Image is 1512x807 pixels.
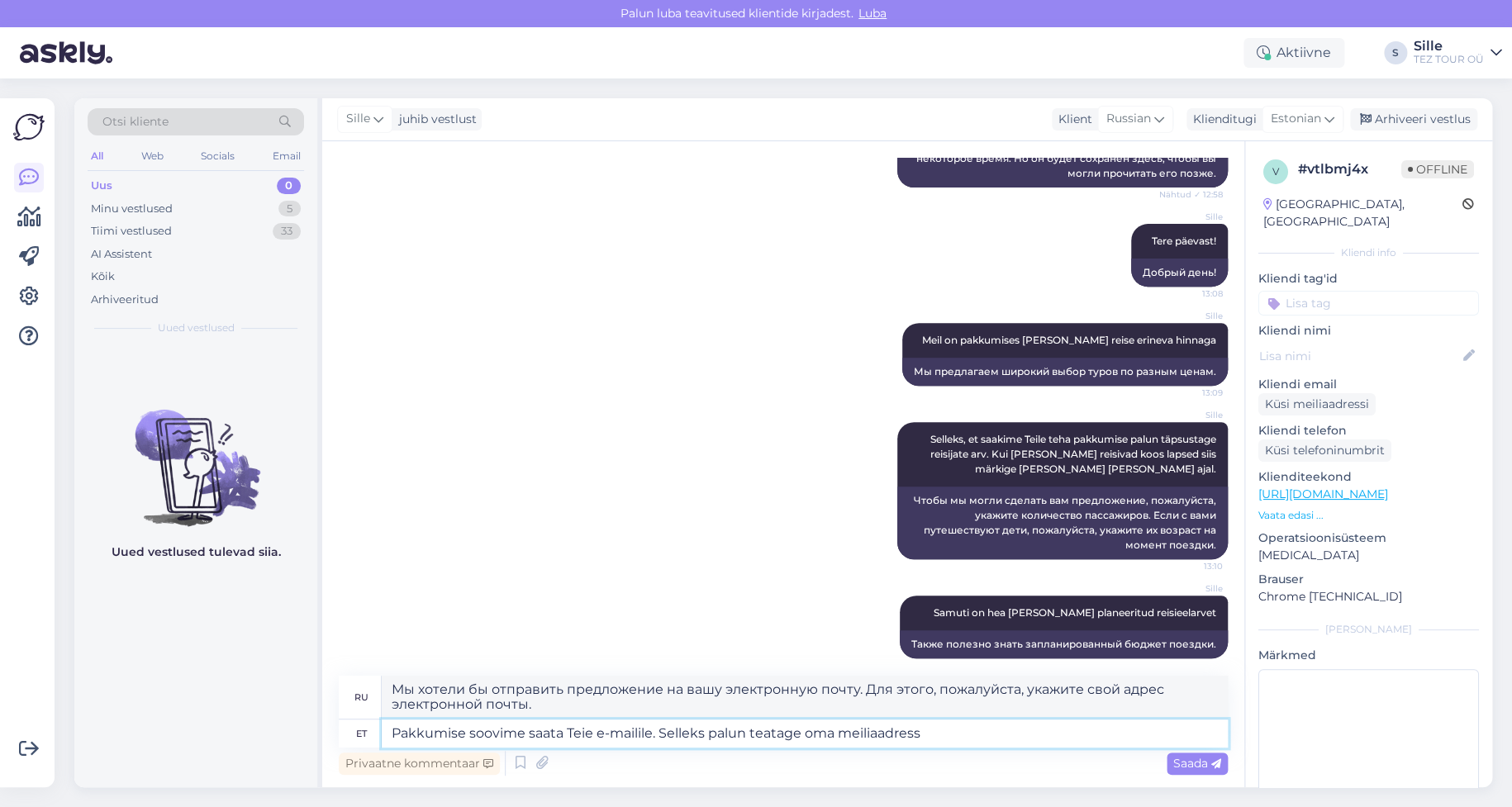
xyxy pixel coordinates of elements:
[138,145,167,167] div: Web
[1258,571,1479,588] p: Brauser
[346,110,370,128] span: Sille
[1263,196,1462,230] div: [GEOGRAPHIC_DATA], [GEOGRAPHIC_DATA]
[1258,647,1479,664] p: Märkmed
[1401,160,1474,178] span: Offline
[1414,40,1502,66] a: SilleTEZ TOUR OÜ
[269,145,304,167] div: Email
[91,268,115,285] div: Kõik
[1161,387,1223,399] span: 13:09
[1258,487,1388,501] a: [URL][DOMAIN_NAME]
[1152,235,1216,247] span: Tere päevast!
[354,683,368,711] div: ru
[273,223,301,240] div: 33
[1259,347,1460,365] input: Lisa nimi
[1258,376,1479,393] p: Kliendi email
[930,433,1219,475] span: Selleks, et saakime Teile teha pakkumise palun täpsustage reisijate arv. Kui [PERSON_NAME] reisiv...
[900,630,1228,658] div: Также полезно знать запланированный бюджет поездки.
[382,719,1228,748] textarea: Pakkumise soovime saata Teie e-mailile. Selleks palun teatage oma meiliaadress
[1272,165,1279,178] span: v
[197,145,238,167] div: Socials
[277,178,301,194] div: 0
[1106,110,1151,128] span: Russian
[1258,439,1391,462] div: Küsi telefoninumbrit
[91,201,173,217] div: Minu vestlused
[1258,529,1479,547] p: Operatsioonisüsteem
[1350,108,1477,131] div: Arhiveeri vestlus
[1131,259,1228,287] div: Добрый день!
[1161,560,1223,572] span: 13:10
[1258,468,1479,486] p: Klienditeekond
[1414,53,1484,66] div: TEZ TOUR OÜ
[278,201,301,217] div: 5
[382,676,1228,719] textarea: Мы хотели бы отправить предложение на вашу электронную почту. Для этого, пожалуйста, укажите свой...
[1414,40,1484,53] div: Sille
[1258,393,1376,415] div: Küsi meiliaadressi
[1258,291,1479,316] input: Lisa tag
[1258,588,1479,605] p: Chrome [TECHNICAL_ID]
[897,487,1228,559] div: Чтобы мы могли сделать вам предложение, пожалуйста, укажите количество пассажиров. Если с вами пу...
[1186,111,1257,128] div: Klienditugi
[356,719,367,748] div: et
[102,113,169,131] span: Otsi kliente
[1243,38,1344,68] div: Aktiivne
[91,292,159,308] div: Arhiveeritud
[853,6,892,21] span: Luba
[1258,245,1479,260] div: Kliendi info
[91,223,172,240] div: Tiimi vestlused
[91,246,152,263] div: AI Assistent
[1161,287,1223,300] span: 13:08
[1271,110,1321,128] span: Estonian
[91,178,112,194] div: Uus
[1161,211,1223,223] span: Sille
[13,112,45,143] img: Askly Logo
[339,752,500,775] div: Privaatne kommentaar
[1159,188,1223,201] span: Nähtud ✓ 12:58
[902,358,1228,386] div: Мы предлагаем широкий выбор туров по разным ценам.
[1258,322,1479,339] p: Kliendi nimi
[392,111,477,128] div: juhib vestlust
[1161,659,1223,672] span: 13:11
[1161,310,1223,322] span: Sille
[1298,159,1401,179] div: # vtlbmj4x
[1258,422,1479,439] p: Kliendi telefon
[74,380,317,529] img: No chats
[1258,622,1479,637] div: [PERSON_NAME]
[922,334,1216,346] span: Meil on pakkumises [PERSON_NAME] reise erineva hinnaga
[934,606,1216,619] span: Samuti on hea [PERSON_NAME] planeeritud reisieelarvet
[112,544,281,561] p: Uued vestlused tulevad siia.
[1384,41,1407,64] div: S
[1052,111,1092,128] div: Klient
[88,145,107,167] div: All
[1258,508,1479,523] p: Vaata edasi ...
[1161,409,1223,421] span: Sille
[1173,756,1221,771] span: Saada
[1258,270,1479,287] p: Kliendi tag'id
[1161,582,1223,595] span: Sille
[1258,547,1479,564] p: [MEDICAL_DATA]
[158,320,235,335] span: Uued vestlused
